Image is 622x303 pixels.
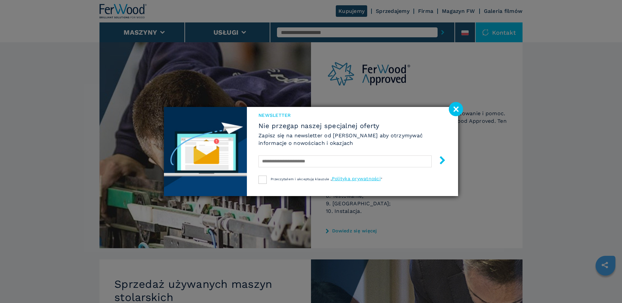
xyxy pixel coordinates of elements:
[258,122,447,130] span: Nie przegap naszej specjalnej oferty
[258,132,447,147] h6: Zapisz się na newsletter od [PERSON_NAME] aby otrzymywać informacje o nowościach i okazjach
[432,153,447,169] button: submit-button
[271,177,332,181] span: Przeczytałem i akceptuję klauzule „
[381,177,382,181] span: ”
[164,107,247,196] img: Newsletter image
[258,112,447,118] span: Newsletter
[332,176,381,181] a: Polityka prywatności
